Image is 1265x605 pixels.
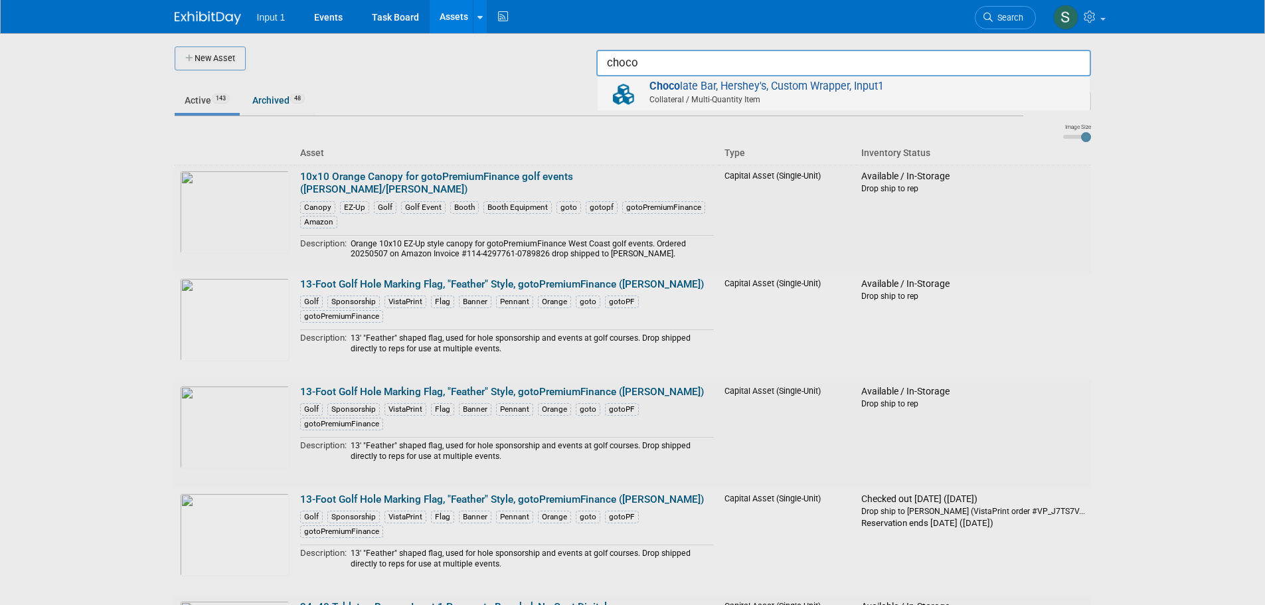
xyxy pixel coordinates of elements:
a: Search [975,6,1036,29]
img: Collateral-Icon-2.png [604,80,643,109]
input: search assets [596,50,1091,76]
span: Input 1 [257,12,286,23]
img: ExhibitDay [175,11,241,25]
strong: Choco [649,80,680,92]
span: Search [993,13,1023,23]
img: Susan Stout [1053,5,1078,30]
span: Collateral / Multi-Quantity Item [608,94,1083,106]
span: late Bar, Hershey's, Custom Wrapper, Input1 [604,80,1083,107]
